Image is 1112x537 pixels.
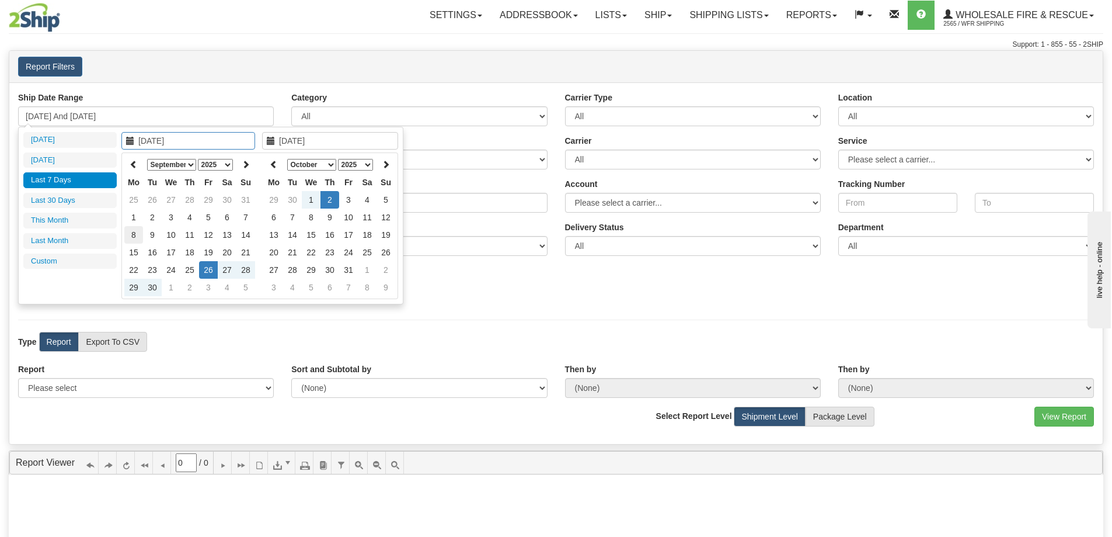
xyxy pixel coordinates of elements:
td: 26 [377,244,395,261]
a: Reports [778,1,846,30]
a: Shipping lists [681,1,777,30]
label: Carrier Type [565,92,612,103]
label: Ship Date Range [18,92,83,103]
td: 29 [302,261,320,279]
li: Last 30 Days [23,193,117,209]
td: 29 [199,191,218,209]
td: 28 [180,191,199,209]
label: Report [18,363,44,375]
label: Then by [838,363,870,375]
div: Support: 1 - 855 - 55 - 2SHIP [9,40,1103,50]
td: 15 [124,244,143,261]
td: 15 [302,226,320,244]
td: 27 [218,261,236,279]
li: [DATE] [23,153,117,168]
td: 8 [124,226,143,244]
button: Report Filters [18,57,82,77]
label: Category [291,92,327,103]
th: Mo [124,174,143,191]
td: 24 [162,261,180,279]
select: Please ensure data set in report has been RECENTLY tracked from your Shipment History [565,236,821,256]
label: Carrier [565,135,592,147]
li: [DATE] [23,132,117,148]
label: Shipment Level [734,407,806,427]
label: Location [838,92,872,103]
td: 5 [199,209,218,226]
td: 13 [218,226,236,244]
td: 29 [124,279,143,296]
a: WHOLESALE FIRE & RESCUE 2565 / WFR Shipping [935,1,1103,30]
td: 4 [358,191,377,209]
td: 12 [377,209,395,226]
td: 9 [320,209,339,226]
td: 30 [320,261,339,279]
td: 25 [180,261,199,279]
div: live help - online [9,10,108,19]
label: Service [838,135,867,147]
td: 17 [162,244,180,261]
td: 19 [377,226,395,244]
li: Last 7 Days [23,172,117,188]
td: 6 [320,279,339,296]
td: 28 [283,261,302,279]
td: 2 [377,261,395,279]
td: 23 [143,261,162,279]
td: 8 [302,209,320,226]
td: 1 [162,279,180,296]
input: From [838,193,957,213]
td: 2 [180,279,199,296]
label: Export To CSV [78,332,147,352]
td: 18 [180,244,199,261]
img: logo2565.jpg [9,3,60,32]
td: 17 [339,226,358,244]
td: 26 [143,191,162,209]
td: 20 [218,244,236,261]
td: 12 [199,226,218,244]
label: Please ensure data set in report has been RECENTLY tracked from your Shipment History [565,221,624,233]
td: 30 [143,279,162,296]
label: Select Report Level [656,410,732,422]
td: 14 [283,226,302,244]
td: 3 [339,191,358,209]
td: 3 [199,279,218,296]
td: 5 [302,279,320,296]
td: 21 [283,244,302,261]
th: Tu [143,174,162,191]
td: 18 [358,226,377,244]
th: Mo [264,174,283,191]
td: 26 [199,261,218,279]
td: 13 [264,226,283,244]
td: 5 [236,279,255,296]
th: Sa [358,174,377,191]
td: 2 [143,209,162,226]
a: Report Viewer [16,458,75,467]
label: Type [18,336,37,348]
td: 30 [283,191,302,209]
th: We [302,174,320,191]
th: Fr [339,174,358,191]
td: 3 [264,279,283,296]
input: To [975,193,1094,213]
li: Custom [23,254,117,269]
td: 21 [236,244,255,261]
td: 9 [377,279,395,296]
label: Tracking Number [838,178,905,190]
td: 20 [264,244,283,261]
td: 1 [124,209,143,226]
th: Tu [283,174,302,191]
td: 27 [162,191,180,209]
th: Th [320,174,339,191]
a: Settings [421,1,491,30]
iframe: chat widget [1085,209,1111,328]
td: 31 [339,261,358,279]
td: 27 [264,261,283,279]
td: 23 [320,244,339,261]
a: Addressbook [491,1,587,30]
li: This Month [23,213,117,228]
td: 7 [283,209,302,226]
label: Account [565,178,598,190]
label: Package Level [806,407,874,427]
th: We [162,174,180,191]
td: 3 [162,209,180,226]
span: / [199,457,201,469]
